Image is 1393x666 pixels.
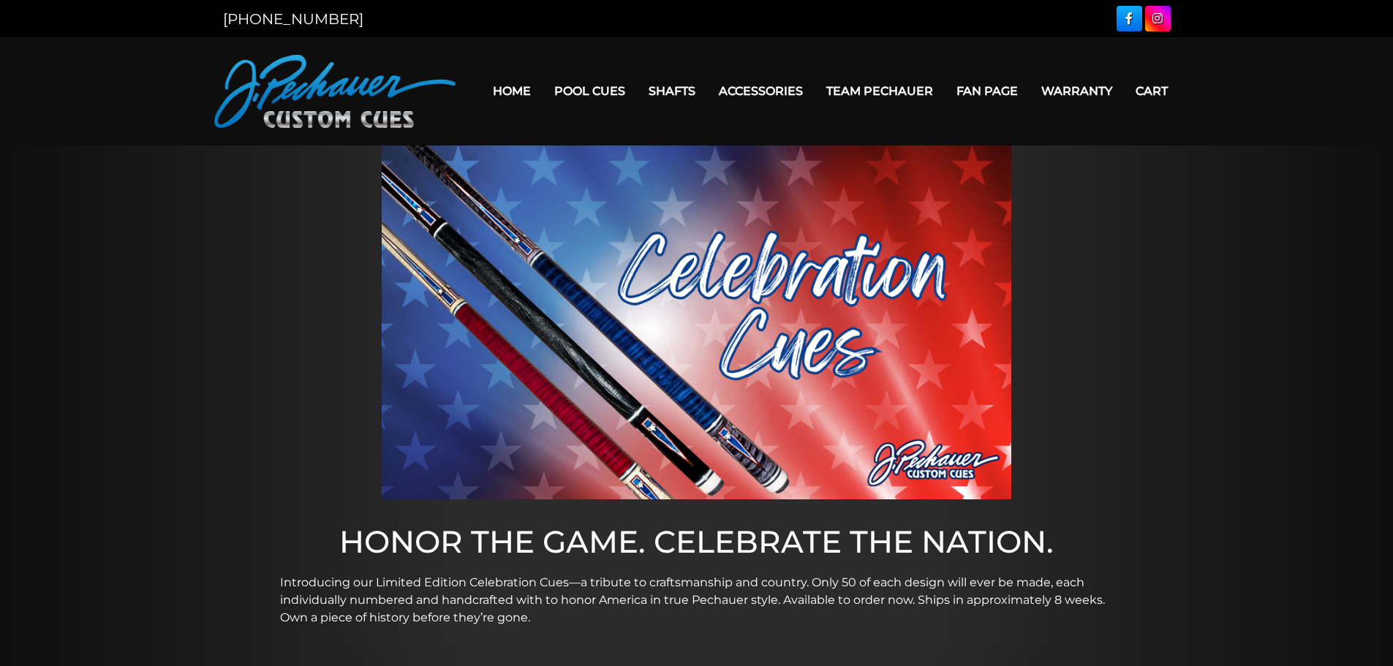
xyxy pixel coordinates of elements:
[1124,72,1179,110] a: Cart
[707,72,815,110] a: Accessories
[280,574,1114,627] p: Introducing our Limited Edition Celebration Cues—a tribute to craftsmanship and country. Only 50 ...
[223,10,363,28] a: [PHONE_NUMBER]
[815,72,945,110] a: Team Pechauer
[945,72,1030,110] a: Fan Page
[481,72,543,110] a: Home
[543,72,637,110] a: Pool Cues
[637,72,707,110] a: Shafts
[1030,72,1124,110] a: Warranty
[214,55,456,128] img: Pechauer Custom Cues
